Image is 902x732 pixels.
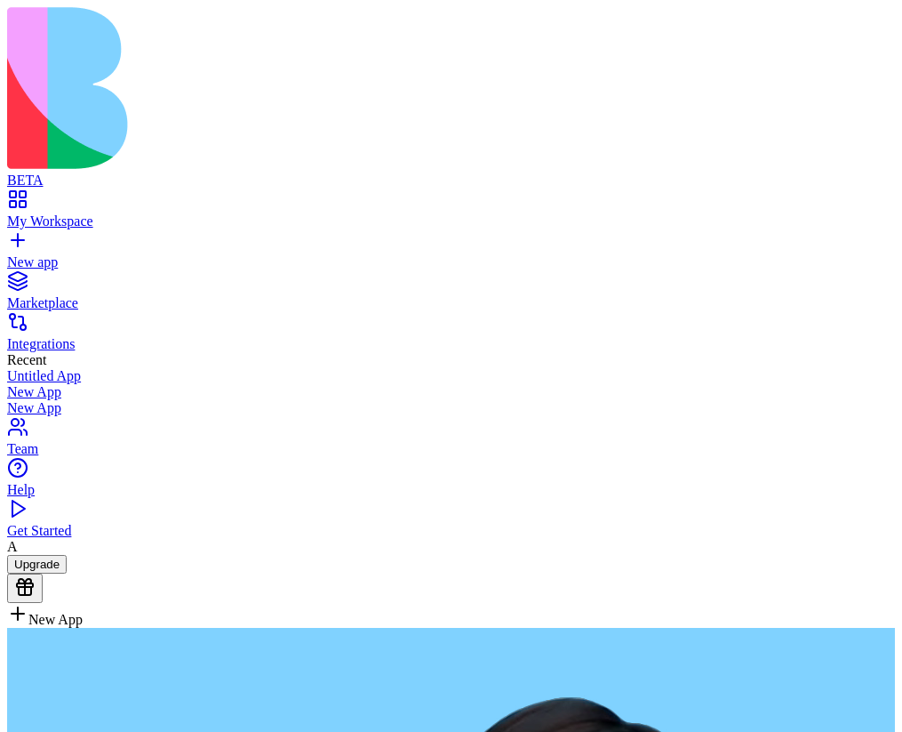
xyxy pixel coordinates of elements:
[7,173,895,189] div: BETA
[7,336,895,352] div: Integrations
[7,425,895,457] a: Team
[7,400,895,416] a: New App
[7,523,895,539] div: Get Started
[7,352,46,367] span: Recent
[7,238,895,270] a: New app
[7,368,895,384] a: Untitled App
[7,197,895,229] a: My Workspace
[28,612,83,627] span: New App
[7,254,895,270] div: New app
[7,157,895,189] a: BETA
[7,507,895,539] a: Get Started
[7,466,895,498] a: Help
[7,539,18,554] span: A
[7,482,895,498] div: Help
[7,213,895,229] div: My Workspace
[7,7,722,169] img: logo
[7,320,895,352] a: Integrations
[7,384,895,400] a: New App
[7,555,67,574] button: Upgrade
[7,556,67,571] a: Upgrade
[7,441,895,457] div: Team
[7,295,895,311] div: Marketplace
[7,279,895,311] a: Marketplace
